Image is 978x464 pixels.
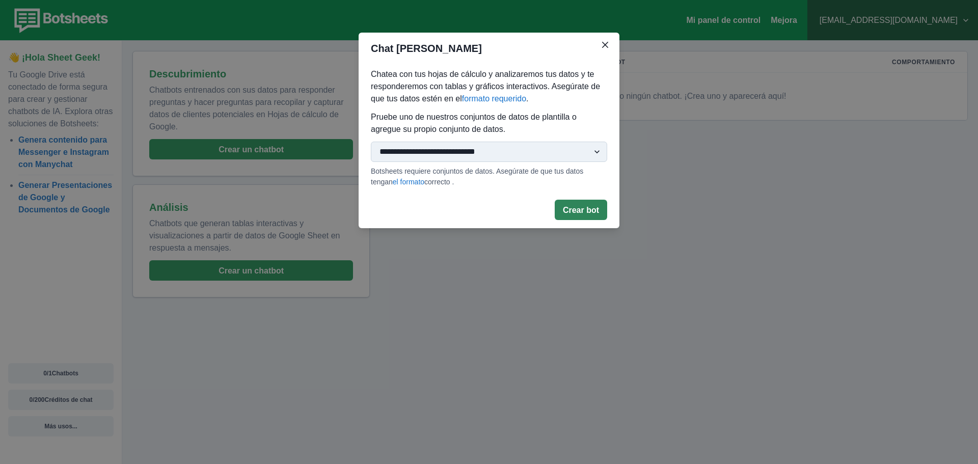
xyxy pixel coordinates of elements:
font: Crear bot [563,206,599,214]
font: Pruebe uno de nuestros conjuntos de datos de plantilla o agregue su propio conjunto de datos. [371,113,577,133]
a: formato requerido [462,94,526,103]
font: . [526,94,528,103]
font: correcto . [424,178,454,186]
button: Crear bot [555,200,607,220]
font: Botsheets requiere conjuntos de datos. Asegúrate de que tus datos tengan [371,167,583,186]
button: Cerca [597,37,613,53]
a: el formato [393,178,424,186]
font: Chatea con tus hojas de cálculo y analizaremos tus datos y te responderemos con tablas y gráficos... [371,70,600,103]
font: Chat [PERSON_NAME] [371,43,482,54]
